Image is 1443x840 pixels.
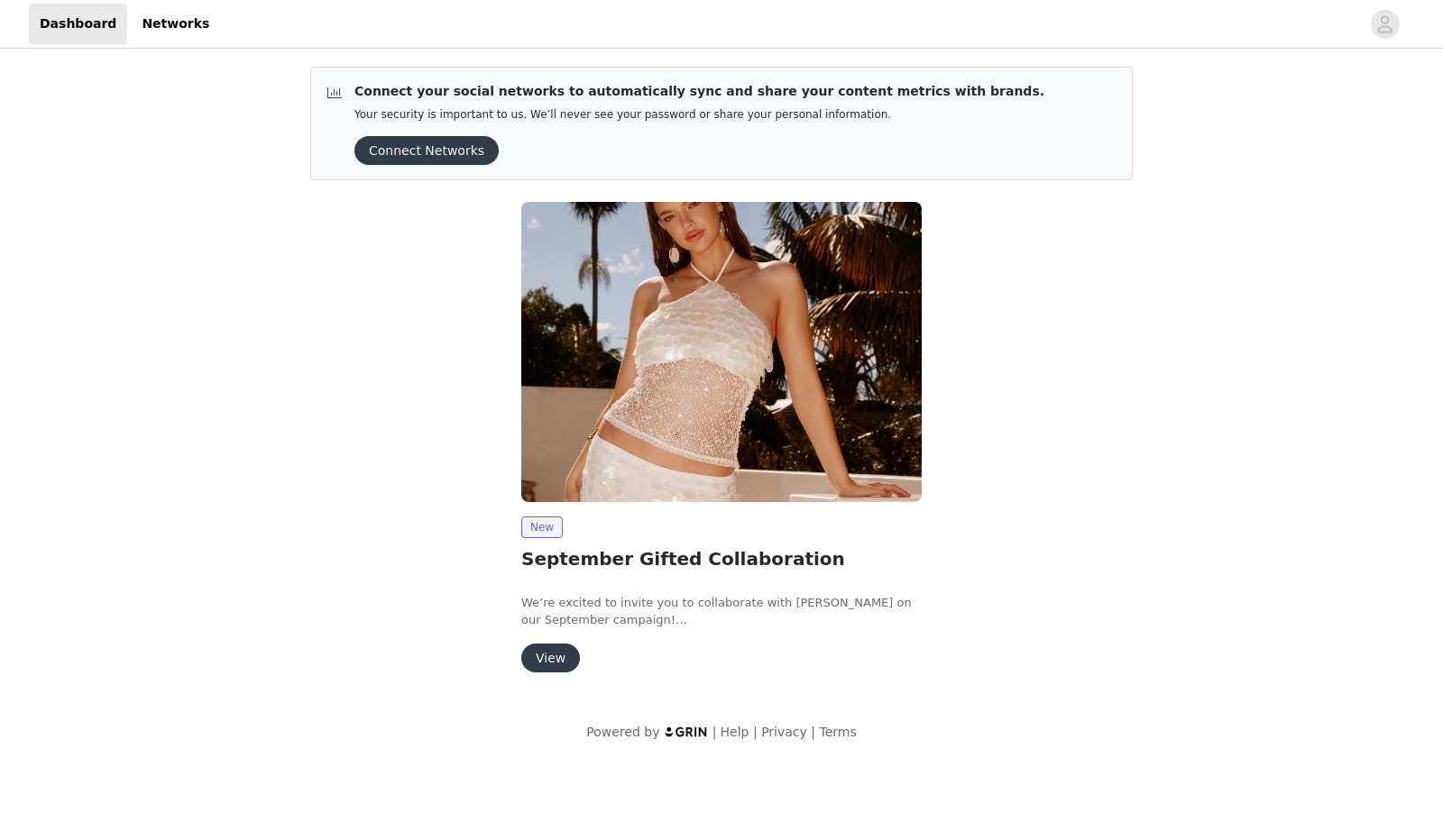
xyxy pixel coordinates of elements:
a: Help [721,725,749,739]
div: avatar [1376,10,1393,39]
a: Terms [819,725,856,739]
button: View [521,644,580,672]
span: | [753,725,758,739]
p: We’re excited to invite you to collaborate with [PERSON_NAME] on our September campaign! [521,594,922,629]
h2: September Gifted Collaboration [521,545,922,572]
p: Your security is important to us. We’ll never see your password or share your personal information. [354,108,1044,122]
a: Networks [131,4,220,44]
a: View [521,652,580,665]
span: New [521,516,563,538]
img: Peppermayo CA [521,202,922,502]
span: | [811,725,815,739]
img: logo [664,726,709,737]
p: Connect your social networks to automatically sync and share your content metrics with brands. [354,82,1044,101]
span: | [712,725,717,739]
a: Privacy [761,725,807,739]
button: Connect Networks [354,136,499,165]
a: Dashboard [29,4,127,44]
span: Powered by [586,725,659,739]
